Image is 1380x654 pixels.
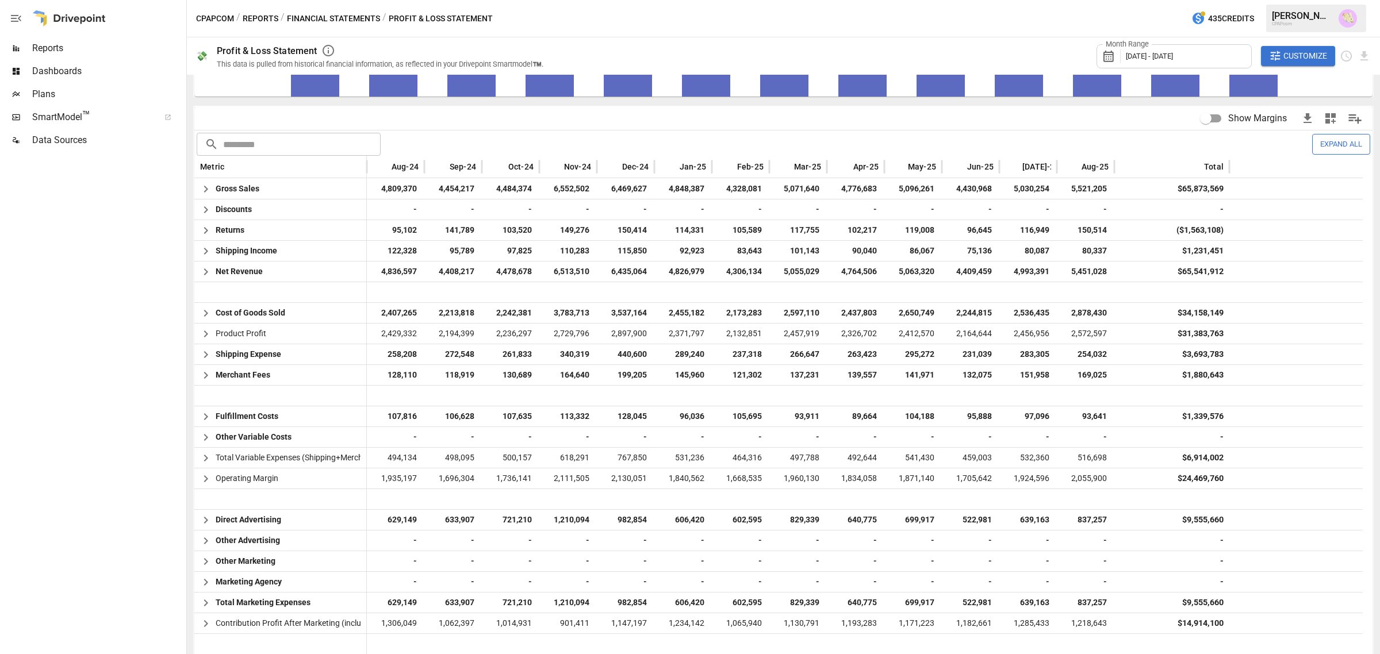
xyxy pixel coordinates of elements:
button: Sort [662,159,678,175]
span: 2,650,749 [890,303,936,323]
span: 117,755 [775,220,821,240]
span: - [488,427,534,447]
div: $31,383,763 [1178,324,1224,344]
span: - [545,199,591,220]
span: 4,484,374 [488,179,534,199]
span: 116,949 [1005,220,1051,240]
span: 4,848,387 [660,179,706,199]
span: - [1005,530,1051,551]
div: Total [1204,162,1224,171]
span: Apr-25 [853,161,879,172]
span: - [488,199,534,220]
span: 254,032 [1063,344,1109,364]
span: 105,695 [718,406,764,426]
span: 149,276 [545,220,591,240]
span: 602,595 [718,510,764,530]
span: 497,788 [775,448,821,468]
span: - [545,530,591,551]
span: 3,783,713 [545,303,591,323]
span: 1,668,535 [718,468,764,488]
span: 97,096 [1005,406,1051,426]
span: - [430,427,476,447]
button: Sort [374,159,390,175]
span: 3,537,164 [603,303,649,323]
span: 2,111,505 [545,468,591,488]
span: Cost of Goods Sold [216,303,285,323]
span: 5,521,205 [1063,179,1109,199]
span: 2,572,597 [1063,324,1109,344]
button: Expand All [1312,134,1370,154]
span: - [603,551,649,571]
div: $1,880,643 [1182,365,1224,385]
span: - [1005,427,1051,447]
div: - [1220,530,1224,551]
span: 96,645 [948,220,994,240]
span: - [430,199,476,220]
span: Total Variable Expenses (Shipping+Merchanft Fees+Fulfillment) [216,448,441,468]
span: 2,236,297 [488,324,534,344]
span: 263,423 [833,344,879,364]
span: Feb-25 [737,161,764,172]
span: 1,960,130 [775,468,821,488]
span: 106,628 [430,406,476,426]
span: - [833,199,879,220]
span: - [1005,551,1051,571]
span: - [948,551,994,571]
span: 89,664 [833,406,879,426]
div: This data is pulled from historical financial information, as reflected in your Drivepoint Smartm... [217,60,543,68]
span: Returns [216,220,244,240]
span: 272,548 [430,344,476,364]
span: 340,319 [545,344,591,364]
span: 982,854 [603,510,649,530]
span: 2,437,803 [833,303,879,323]
span: 2,242,381 [488,303,534,323]
label: Month Range [1103,39,1152,49]
span: Direct Advertising [216,510,281,530]
span: 2,729,796 [545,324,591,344]
span: 2,407,265 [373,303,419,323]
span: 4,809,370 [373,179,419,199]
span: 639,163 [1005,510,1051,530]
span: 169,025 [1063,365,1109,385]
span: 5,030,254 [1005,179,1051,199]
span: Net Revenue [216,261,263,282]
span: - [1063,199,1109,220]
span: SmartModel [32,110,152,124]
span: 231,039 [948,344,994,364]
span: 2,164,644 [948,324,994,344]
span: 5,071,640 [775,179,821,199]
span: 95,888 [948,406,994,426]
span: 97,825 [488,241,534,261]
span: - [775,530,821,551]
button: Sort [777,159,793,175]
button: Financial Statements [287,11,380,26]
span: Jun-25 [967,161,994,172]
div: $6,914,002 [1182,448,1224,468]
span: - [603,427,649,447]
button: Schedule report [1340,49,1353,63]
span: 2,132,851 [718,324,764,344]
button: Sort [836,159,852,175]
span: 128,110 [373,365,419,385]
span: 2,326,702 [833,324,879,344]
span: - [718,199,764,220]
span: Fulfillment Costs [216,406,278,426]
span: 237,318 [718,344,764,364]
span: 6,513,510 [545,261,591,282]
span: [DATE] - [DATE] [1126,52,1173,60]
span: 261,833 [488,344,534,364]
span: Oct-24 [508,161,534,172]
span: Jan-25 [680,161,706,172]
span: Aug-24 [392,161,419,172]
button: Eric Sy [1332,2,1364,34]
span: 4,836,597 [373,261,419,282]
span: - [718,551,764,571]
span: - [948,530,994,551]
span: Discounts [216,199,252,220]
button: Customize [1261,46,1336,67]
span: 4,764,506 [833,261,879,282]
span: 121,302 [718,365,764,385]
img: Eric Sy [1339,9,1357,28]
span: 145,960 [660,365,706,385]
